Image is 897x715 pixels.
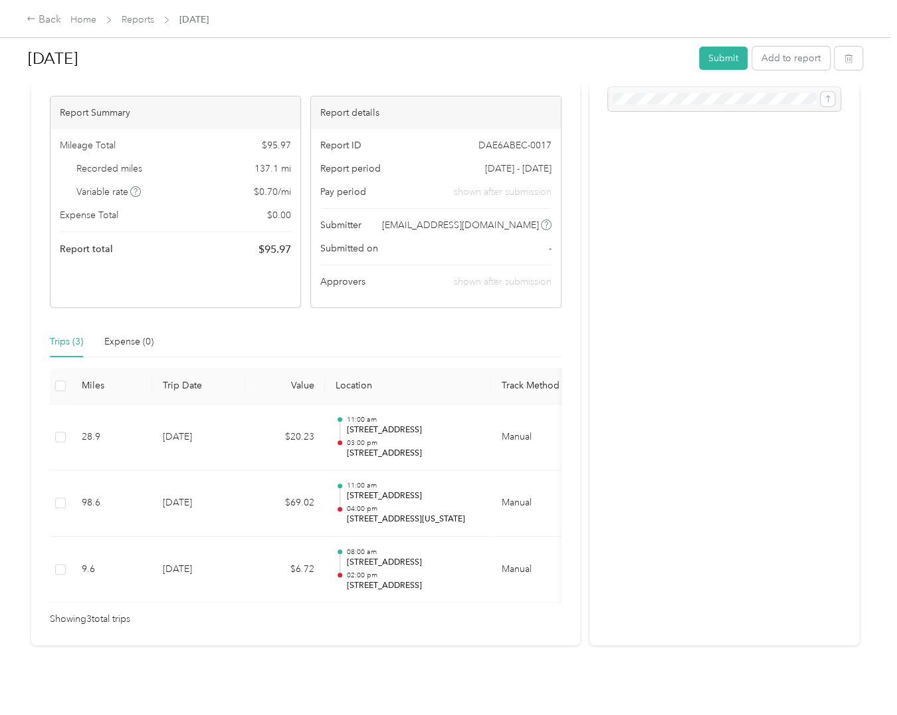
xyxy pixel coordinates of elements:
td: 9.6 [71,537,152,603]
th: Miles [71,368,152,404]
span: - [549,241,551,255]
button: Add to report [752,47,830,70]
td: 28.9 [71,404,152,471]
span: Showing 3 total trips [50,612,130,627]
a: Home [70,14,96,25]
td: Manual [491,470,577,537]
div: Expense (0) [104,335,153,349]
span: $ 0.00 [267,208,291,222]
td: 98.6 [71,470,152,537]
td: $20.23 [245,404,325,471]
td: $6.72 [245,537,325,603]
span: $ 95.97 [262,138,291,152]
p: [STREET_ADDRESS] [346,424,480,436]
iframe: Everlance-gr Chat Button Frame [823,641,897,715]
span: Report period [320,162,381,176]
p: [STREET_ADDRESS] [346,448,480,460]
span: Submitter [320,218,361,232]
td: Manual [491,537,577,603]
h1: Sep 2025 [28,43,690,74]
span: Expense Total [60,208,118,222]
div: Trips (3) [50,335,83,349]
span: shown after submission [454,276,551,287]
span: Approvers [320,275,365,289]
td: [DATE] [152,537,245,603]
span: Mileage Total [60,138,116,152]
span: $ 0.70 / mi [254,185,291,199]
p: [STREET_ADDRESS][US_STATE] [346,513,480,525]
span: Report ID [320,138,361,152]
span: Pay period [320,185,366,199]
span: [DATE] - [DATE] [485,162,551,176]
span: Recorded miles [76,162,142,176]
span: [DATE] [179,13,209,27]
td: $69.02 [245,470,325,537]
span: $ 95.97 [258,241,291,257]
p: 03:00 pm [346,438,480,448]
td: [DATE] [152,470,245,537]
div: Report Summary [50,96,300,129]
td: Manual [491,404,577,471]
div: Report details [311,96,561,129]
span: Report total [60,242,113,256]
span: [EMAIL_ADDRESS][DOMAIN_NAME] [382,218,539,232]
p: [STREET_ADDRESS] [346,490,480,502]
p: 08:00 am [346,547,480,557]
div: Back [27,12,61,28]
th: Track Method [491,368,577,404]
p: 11:00 am [346,481,480,490]
th: Value [245,368,325,404]
td: [DATE] [152,404,245,471]
span: shown after submission [454,185,551,199]
span: Variable rate [76,185,142,199]
button: Submit [699,47,747,70]
p: [STREET_ADDRESS] [346,580,480,592]
span: DAE6ABEC-0017 [478,138,551,152]
span: 137.1 mi [254,162,291,176]
th: Location [325,368,491,404]
p: 02:00 pm [346,571,480,580]
span: Submitted on [320,241,378,255]
p: 04:00 pm [346,504,480,513]
th: Trip Date [152,368,245,404]
p: [STREET_ADDRESS] [346,557,480,569]
p: 11:00 am [346,415,480,424]
a: Reports [122,14,154,25]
